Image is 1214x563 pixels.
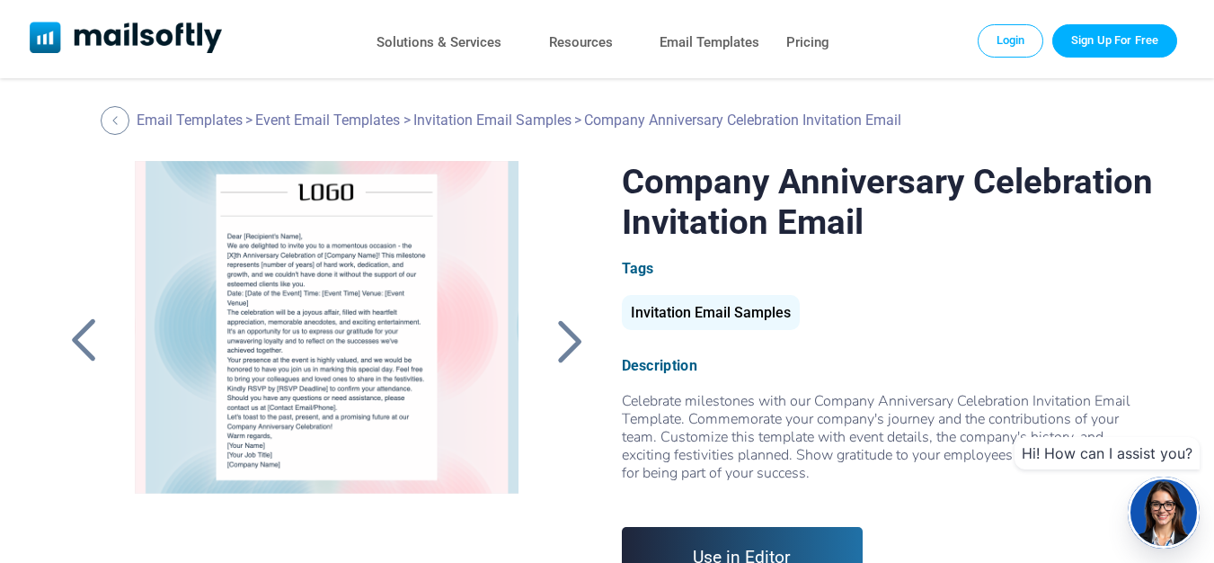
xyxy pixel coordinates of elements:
a: Back [101,106,134,135]
a: Back [547,317,592,364]
a: Back [61,317,106,364]
div: Invitation Email Samples [622,295,800,330]
a: Invitation Email Samples [413,112,572,129]
a: Login [978,24,1044,57]
a: Event Email Templates [255,112,400,129]
div: Tags [622,260,1154,277]
h1: Company Anniversary Celebration Invitation Email [622,161,1154,242]
div: Hi! How can I assist you? [1015,437,1200,469]
a: Pricing [786,30,829,56]
a: Solutions & Services [377,30,501,56]
a: Invitation Email Samples [622,311,800,319]
a: Mailsoftly [30,22,223,57]
a: Email Templates [660,30,759,56]
span: Celebrate milestones with our Company Anniversary Celebration Invitation Email Template. Commemor... [622,391,1144,483]
a: Trial [1052,24,1177,57]
a: Resources [549,30,613,56]
a: Email Templates [137,112,243,129]
div: Description [622,357,1154,374]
